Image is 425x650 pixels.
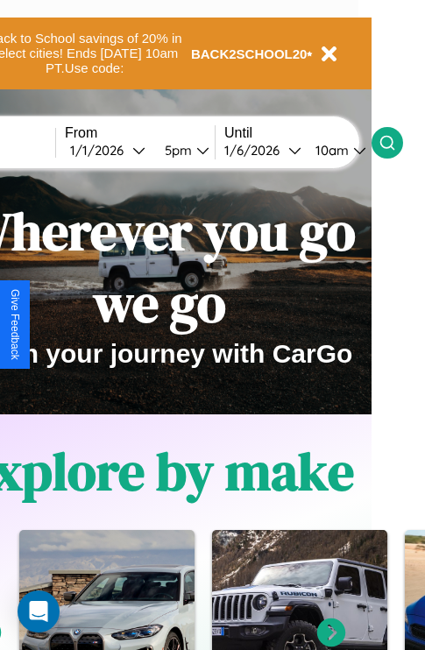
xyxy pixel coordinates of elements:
button: 1/1/2026 [65,141,151,159]
b: BACK2SCHOOL20 [191,46,308,61]
div: 1 / 1 / 2026 [70,142,132,159]
label: From [65,125,215,141]
div: 1 / 6 / 2026 [224,142,288,159]
button: 5pm [151,141,215,159]
label: Until [224,125,372,141]
div: Give Feedback [9,289,21,360]
div: 5pm [156,142,196,159]
div: Open Intercom Messenger [18,590,60,632]
div: 10am [307,142,353,159]
button: 10am [301,141,372,159]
